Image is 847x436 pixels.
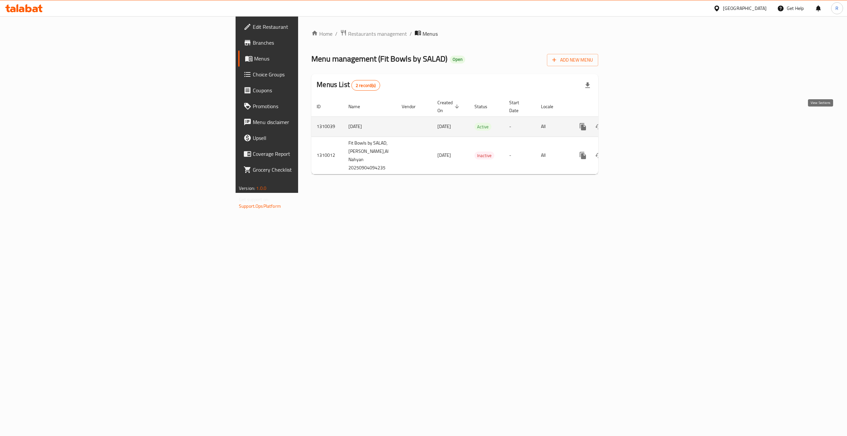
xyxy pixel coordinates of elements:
span: Get support on: [239,195,269,204]
span: Status [474,103,496,110]
a: Grocery Checklist [238,162,377,178]
span: [DATE] [437,122,451,131]
a: Support.OpsPlatform [239,202,281,210]
span: Locale [541,103,562,110]
span: Vendor [402,103,424,110]
span: R [835,5,838,12]
button: more [575,148,591,163]
li: / [410,30,412,38]
div: Export file [580,77,596,93]
div: Total records count [351,80,380,91]
td: - [504,137,536,174]
a: Coverage Report [238,146,377,162]
nav: breadcrumb [311,29,598,38]
span: Name [348,103,369,110]
span: Upsell [253,134,372,142]
span: Promotions [253,102,372,110]
span: Coupons [253,86,372,94]
button: more [575,119,591,135]
span: Add New Menu [552,56,593,64]
table: enhanced table [311,97,644,174]
span: Edit Restaurant [253,23,372,31]
a: Menu disclaimer [238,114,377,130]
a: Promotions [238,98,377,114]
a: Choice Groups [238,66,377,82]
a: Branches [238,35,377,51]
td: - [504,116,536,137]
a: Upsell [238,130,377,146]
span: Menus [254,55,372,63]
button: Change Status [591,148,607,163]
span: Created On [437,99,461,114]
span: Open [450,57,465,62]
span: Active [474,123,491,131]
span: Restaurants management [348,30,407,38]
td: All [536,137,570,174]
span: Inactive [474,152,494,159]
span: Grocery Checklist [253,166,372,174]
span: ID [317,103,329,110]
span: Branches [253,39,372,47]
div: Open [450,56,465,64]
td: All [536,116,570,137]
a: Menus [238,51,377,66]
button: Add New Menu [547,54,598,66]
h2: Menus List [317,80,380,91]
div: [GEOGRAPHIC_DATA] [723,5,767,12]
span: Menu disclaimer [253,118,372,126]
span: Version: [239,184,255,193]
span: [DATE] [437,151,451,159]
a: Coupons [238,82,377,98]
span: Coverage Report [253,150,372,158]
span: Menus [423,30,438,38]
span: Choice Groups [253,70,372,78]
span: 1.0.0 [256,184,266,193]
th: Actions [570,97,644,117]
button: Change Status [591,119,607,135]
span: 2 record(s) [352,82,380,89]
a: Edit Restaurant [238,19,377,35]
span: Menu management ( Fit Bowls by SALAD ) [311,51,447,66]
span: Start Date [509,99,528,114]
